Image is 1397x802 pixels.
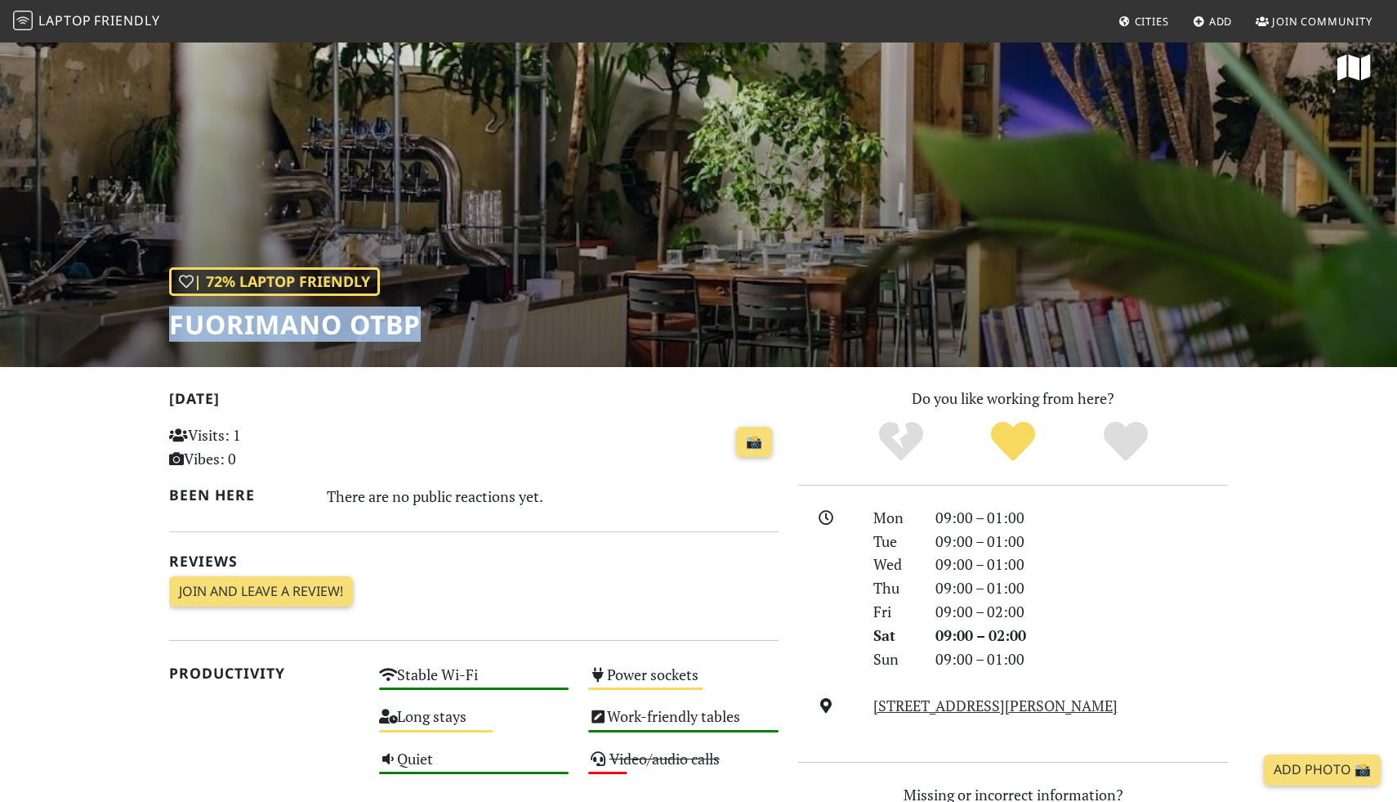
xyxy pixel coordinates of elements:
[578,661,788,703] div: Power sockets
[845,419,957,464] div: No
[1112,7,1176,36] a: Cities
[609,749,720,768] s: Video/audio calls
[926,530,1238,553] div: 09:00 – 01:00
[864,530,926,553] div: Tue
[864,506,926,530] div: Mon
[1209,14,1233,29] span: Add
[798,387,1228,410] p: Do you like working from here?
[169,423,359,471] p: Visits: 1 Vibes: 0
[864,647,926,671] div: Sun
[1135,14,1169,29] span: Cities
[864,576,926,600] div: Thu
[169,553,779,570] h2: Reviews
[926,624,1238,647] div: 09:00 – 02:00
[864,624,926,647] div: Sat
[1249,7,1379,36] a: Join Community
[169,390,779,414] h2: [DATE]
[369,661,579,703] div: Stable Wi-Fi
[38,11,91,29] span: Laptop
[864,553,926,576] div: Wed
[926,506,1238,530] div: 09:00 – 01:00
[1272,14,1372,29] span: Join Community
[169,486,307,504] h2: Been here
[369,746,579,787] div: Quiet
[327,483,779,509] div: There are no public reactions yet.
[957,419,1069,464] div: Yes
[926,576,1238,600] div: 09:00 – 01:00
[169,576,353,607] a: Join and leave a review!
[94,11,159,29] span: Friendly
[1069,419,1182,464] div: Definitely!
[926,600,1238,624] div: 09:00 – 02:00
[169,309,421,340] h1: Fuorimano OTBP
[169,267,380,296] div: | 72% Laptop Friendly
[13,7,160,36] a: LaptopFriendly LaptopFriendly
[369,703,579,745] div: Long stays
[169,665,359,682] h2: Productivity
[736,427,772,458] a: 📸
[873,696,1118,715] a: [STREET_ADDRESS][PERSON_NAME]
[926,553,1238,576] div: 09:00 – 01:00
[1186,7,1239,36] a: Add
[864,600,926,624] div: Fri
[13,11,33,30] img: LaptopFriendly
[578,703,788,745] div: Work-friendly tables
[926,647,1238,671] div: 09:00 – 01:00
